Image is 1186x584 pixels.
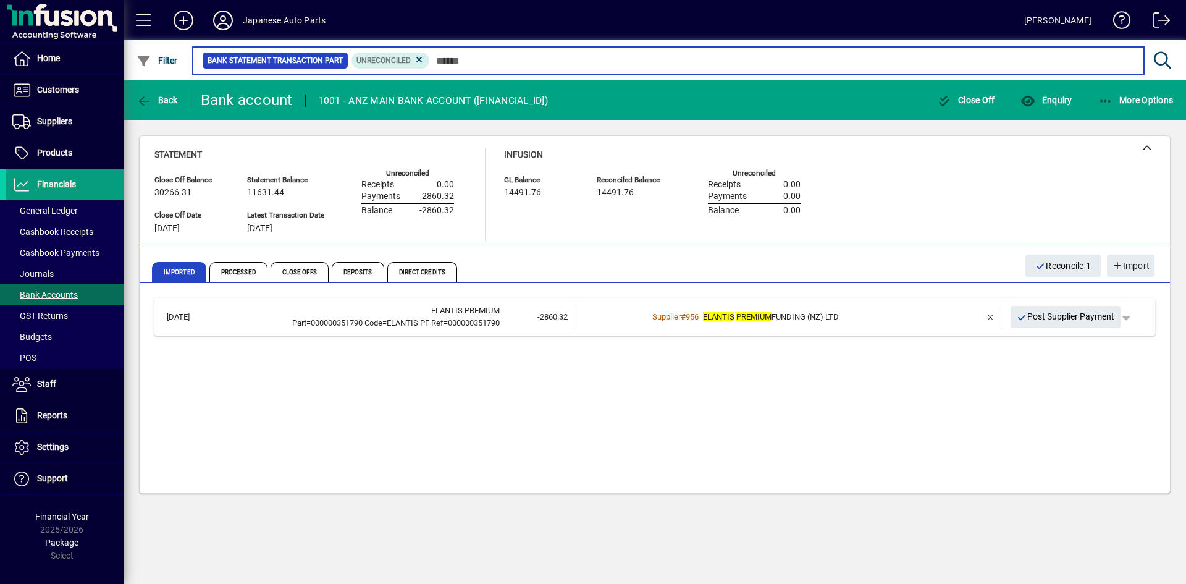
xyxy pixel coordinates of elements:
a: Budgets [6,326,124,347]
a: General Ledger [6,200,124,221]
span: Cashbook Receipts [12,227,93,237]
a: Cashbook Receipts [6,221,124,242]
a: Supplier#956 [648,310,703,323]
a: Logout [1143,2,1171,43]
a: Customers [6,75,124,106]
span: Customers [37,85,79,95]
a: Settings [6,432,124,463]
a: Reports [6,400,124,431]
button: Add [164,9,203,32]
span: 2860.32 [422,192,454,201]
span: [DATE] [247,224,272,234]
button: Import [1107,255,1154,277]
a: GST Returns [6,305,124,326]
span: Bank Statement Transaction Part [208,54,343,67]
span: 956 [686,312,699,321]
mat-chip: Reconciliation Status: Unreconciled [351,53,430,69]
span: More Options [1098,95,1174,105]
div: 000000351790 ELANTIS PF 000000351790 [219,317,500,329]
span: Close Off Balance [154,176,229,184]
span: -2860.32 [537,312,568,321]
span: Cashbook Payments [12,248,99,258]
button: Reconcile 1 [1025,255,1101,277]
span: Reconciled Balance [597,176,671,184]
span: Imported [152,262,206,282]
button: Post Supplier Payment [1011,306,1121,328]
span: Reports [37,410,67,420]
a: Knowledge Base [1104,2,1131,43]
span: Package [45,538,78,548]
span: Statement Balance [247,176,324,184]
a: Bank Accounts [6,284,124,305]
label: Unreconciled [733,169,776,177]
button: Filter [133,49,181,72]
span: Settings [37,442,69,452]
span: Direct Credits [387,262,457,282]
span: Reconcile 1 [1035,256,1091,276]
a: Suppliers [6,106,124,137]
span: GST Returns [12,311,68,321]
span: Financial Year [35,512,89,522]
span: Processed [209,262,267,282]
button: Profile [203,9,243,32]
label: Unreconciled [386,169,429,177]
span: Supplier [652,312,681,321]
span: Deposits [332,262,384,282]
span: GL Balance [504,176,578,184]
span: Payments [708,192,747,201]
div: ELANTIS PREMIUM [219,305,500,317]
span: Payments [361,192,400,201]
span: 14491.76 [504,188,541,198]
span: General Ledger [12,206,78,216]
span: Home [37,53,60,63]
span: Balance [361,206,392,216]
span: FUNDING (NZ) LTD [703,312,839,321]
span: Unreconciled [356,56,411,65]
div: Japanese Auto Parts [243,11,326,30]
span: 30266.31 [154,188,191,198]
span: [DATE] [154,224,180,234]
a: Staff [6,369,124,400]
span: Budgets [12,332,52,342]
span: Receipts [708,180,741,190]
button: Enquiry [1017,89,1075,111]
app-page-header-button: Back [124,89,191,111]
a: Cashbook Payments [6,242,124,263]
mat-expansion-panel-header: [DATE]ELANTIS PREMIUMPart=000000351790 Code=ELANTIS PF Ref=000000351790-2860.32Supplier#956ELANTI... [154,298,1155,336]
span: Suppliers [37,116,72,126]
span: POS [12,353,36,363]
span: Bank Accounts [12,290,78,300]
span: -2860.32 [419,206,454,216]
span: Post Supplier Payment [1017,307,1115,327]
span: # [681,312,686,321]
button: Remove [981,307,1001,327]
span: Staff [37,379,56,389]
span: 11631.44 [247,188,284,198]
span: Enquiry [1020,95,1072,105]
span: Import [1112,256,1150,276]
span: Journals [12,269,54,279]
span: Receipts [361,180,394,190]
span: Latest Transaction Date [247,211,324,219]
span: Filter [137,56,178,66]
a: Support [6,463,124,494]
span: 0.00 [783,206,801,216]
span: Financials [37,179,76,189]
span: Close Offs [271,262,329,282]
em: PREMIUM [736,312,772,321]
a: Products [6,138,124,169]
div: 1001 - ANZ MAIN BANK ACCOUNT ([FINANCIAL_ID]) [318,91,548,111]
div: Bank account [201,90,293,110]
span: 0.00 [783,180,801,190]
span: 14491.76 [597,188,634,198]
span: 0.00 [783,192,801,201]
button: Back [133,89,181,111]
a: Home [6,43,124,74]
span: Support [37,473,68,483]
button: Close Off [934,89,998,111]
div: [PERSON_NAME] [1024,11,1091,30]
span: Products [37,148,72,158]
a: POS [6,347,124,368]
span: Close Off Date [154,211,229,219]
td: [DATE] [161,304,219,329]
